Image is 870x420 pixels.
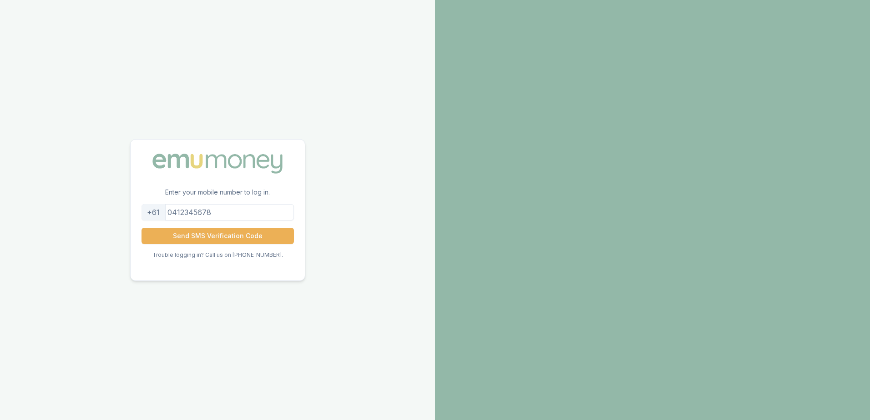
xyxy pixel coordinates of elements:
button: Send SMS Verification Code [142,228,294,244]
p: Trouble logging in? Call us on [PHONE_NUMBER]. [152,251,283,259]
p: Enter your mobile number to log in. [131,188,305,204]
div: +61 [142,204,166,220]
input: 0412345678 [142,204,294,220]
img: Emu Money [149,150,286,177]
